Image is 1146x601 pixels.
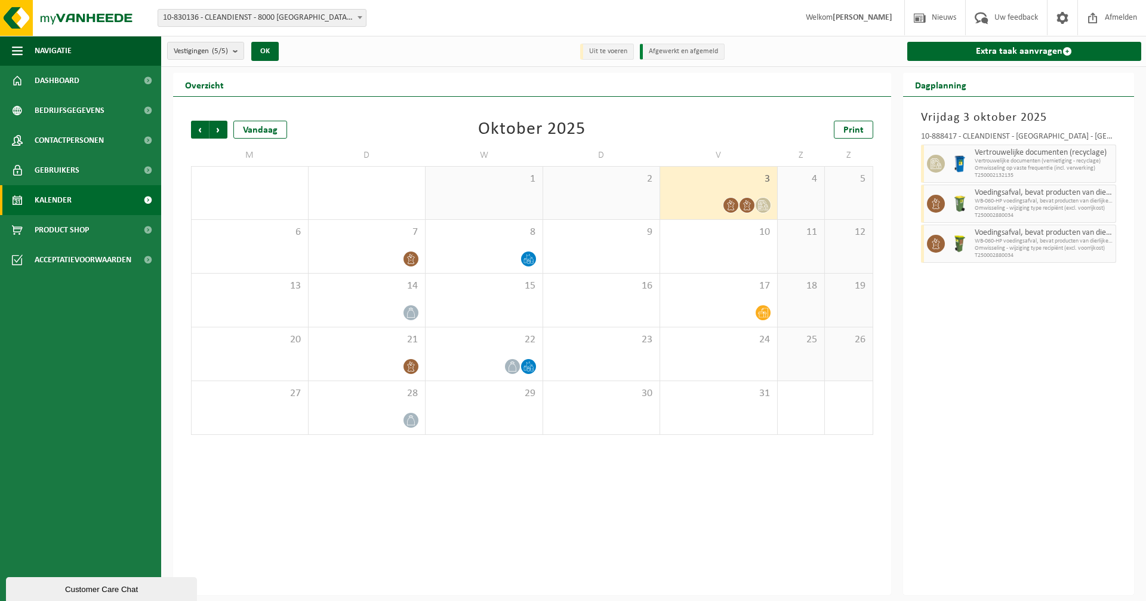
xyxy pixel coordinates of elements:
span: 23 [549,333,654,347]
span: Acceptatievoorwaarden [35,245,131,275]
span: 9 [549,226,654,239]
h3: Vrijdag 3 oktober 2025 [921,109,1117,127]
img: WB-0240-HPE-BE-09 [951,155,969,173]
span: 4 [784,173,819,186]
span: T250002880034 [975,252,1113,259]
count: (5/5) [212,47,228,55]
span: 6 [198,226,302,239]
div: 10-888417 - CLEANDIENST - [GEOGRAPHIC_DATA] - [GEOGRAPHIC_DATA] [921,133,1117,145]
span: 19 [831,280,866,293]
span: Voedingsafval, bevat producten van dierlijke oorsprong, onverpakt, categorie 3 [975,188,1113,198]
td: M [191,145,309,166]
span: 11 [784,226,819,239]
span: 18 [784,280,819,293]
button: OK [251,42,279,61]
span: 28 [315,387,420,400]
span: Navigatie [35,36,72,66]
span: 12 [831,226,866,239]
span: 8 [432,226,537,239]
span: 27 [198,387,302,400]
span: Dashboard [35,66,79,96]
h2: Overzicht [173,73,236,96]
span: 29 [432,387,537,400]
img: WB-0140-HPE-GN-50 [951,195,969,213]
span: 15 [432,280,537,293]
span: T250002880034 [975,212,1113,219]
h2: Dagplanning [903,73,978,96]
span: Product Shop [35,215,89,245]
span: Volgende [210,121,227,139]
span: 31 [666,387,771,400]
span: 10 [666,226,771,239]
span: Kalender [35,185,72,215]
span: 25 [784,333,819,347]
span: Vorige [191,121,209,139]
span: 20 [198,333,302,347]
span: 3 [666,173,771,186]
span: WB-060-HP voedingsafval, bevat producten van dierlijke oors [975,198,1113,205]
span: Vestigingen [174,42,228,60]
span: WB-060-HP voedingsafval, bevat producten van dierlijke oors [975,238,1113,245]
a: Print [834,121,873,139]
span: 16 [549,280,654,293]
span: Voedingsafval, bevat producten van dierlijke oorsprong, onverpakt, categorie 3 [975,228,1113,238]
span: 14 [315,280,420,293]
td: W [426,145,543,166]
span: 10-830136 - CLEANDIENST - 8000 BRUGGE, PATHOEKEWEG 48 [158,10,366,26]
button: Vestigingen(5/5) [167,42,244,60]
span: 24 [666,333,771,347]
span: 13 [198,280,302,293]
span: Contactpersonen [35,125,104,155]
td: Z [778,145,825,166]
span: 2 [549,173,654,186]
span: 7 [315,226,420,239]
span: Print [843,125,864,135]
td: Z [825,145,873,166]
span: Omwisseling op vaste frequentie (incl. verwerking) [975,165,1113,172]
span: 26 [831,333,866,347]
span: 1 [432,173,537,186]
iframe: chat widget [6,575,199,601]
td: D [309,145,426,166]
li: Afgewerkt en afgemeld [640,44,725,60]
a: Extra taak aanvragen [907,42,1142,61]
span: Omwisseling - wijziging type recipiënt (excl. voorrijkost) [975,245,1113,252]
span: Omwisseling - wijziging type recipiënt (excl. voorrijkost) [975,205,1113,212]
span: 30 [549,387,654,400]
td: V [660,145,778,166]
div: Oktober 2025 [478,121,586,139]
span: 17 [666,280,771,293]
div: Vandaag [233,121,287,139]
span: 21 [315,333,420,347]
span: Gebruikers [35,155,79,185]
span: Vertrouwelijke documenten (vernietiging - recyclage) [975,158,1113,165]
span: Bedrijfsgegevens [35,96,104,125]
span: 5 [831,173,866,186]
strong: [PERSON_NAME] [833,13,892,22]
li: Uit te voeren [580,44,634,60]
span: 22 [432,333,537,347]
img: WB-0060-HPE-GN-50 [951,235,969,253]
td: D [543,145,661,166]
span: 10-830136 - CLEANDIENST - 8000 BRUGGE, PATHOEKEWEG 48 [158,9,366,27]
span: Vertrouwelijke documenten (recyclage) [975,148,1113,158]
span: T250002132135 [975,172,1113,179]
